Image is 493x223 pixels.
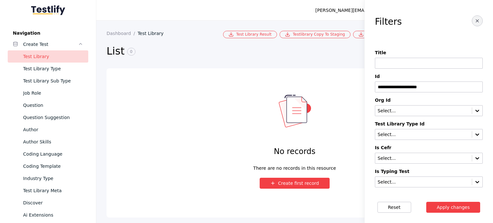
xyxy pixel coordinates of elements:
a: Test Library [138,31,169,36]
label: Org Id [375,98,483,103]
a: Ai Extensions [8,209,88,221]
div: Test Library Type [23,65,83,73]
div: Test Library Meta [23,187,83,194]
div: There are no records in this resource [253,164,336,167]
a: Discover [8,197,88,209]
a: Question Suggestion [8,111,88,124]
div: Test Library [23,53,83,60]
a: Test Library Meta [8,184,88,197]
div: Ai Extensions [23,211,83,219]
label: Is Cefr [375,145,483,150]
a: Test Library [8,50,88,63]
button: Apply changes [426,202,480,213]
a: Job Role [8,87,88,99]
a: Coding Language [8,148,88,160]
h4: No records [274,146,315,157]
button: Reset [377,202,411,213]
a: Author [8,124,88,136]
div: Coding Language [23,150,83,158]
a: Bulk Csv Download [353,31,409,38]
span: 0 [127,48,135,56]
div: [PERSON_NAME][EMAIL_ADDRESS][PERSON_NAME][DOMAIN_NAME] [316,6,469,14]
label: Test Library Type Id [375,121,483,126]
a: Test Library Sub Type [8,75,88,87]
a: Testlibrary Copy To Staging [280,31,350,38]
div: Author Skills [23,138,83,146]
a: Question [8,99,88,111]
a: Dashboard [107,31,138,36]
label: Navigation [8,30,88,36]
div: Job Role [23,89,83,97]
button: Create first record [260,178,330,189]
label: Title [375,50,483,55]
div: Question [23,101,83,109]
div: Test Library Sub Type [23,77,83,85]
div: Create Test [23,40,78,48]
a: Industry Type [8,172,88,184]
label: Is Typing Test [375,169,483,174]
div: Coding Template [23,162,83,170]
div: Author [23,126,83,133]
a: Coding Template [8,160,88,172]
h3: Filters [375,17,402,27]
a: Author Skills [8,136,88,148]
h2: List [107,45,375,58]
a: Test Library Result [223,31,277,38]
div: Industry Type [23,175,83,182]
div: Discover [23,199,83,207]
a: Test Library Type [8,63,88,75]
div: Question Suggestion [23,114,83,121]
img: Testlify - Backoffice [31,5,65,15]
label: Id [375,74,483,79]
